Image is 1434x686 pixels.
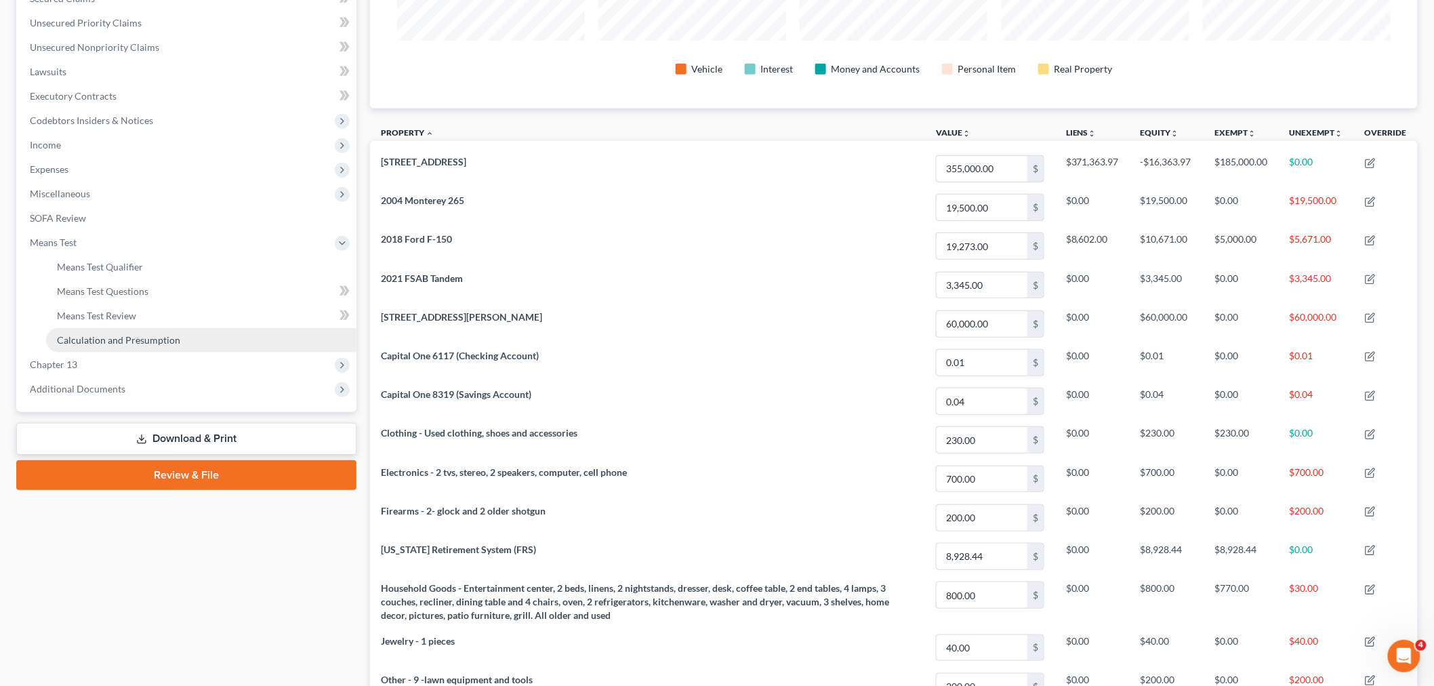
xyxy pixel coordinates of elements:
input: 0.00 [937,388,1027,414]
a: Valueunfold_more [936,127,970,138]
div: $ [1027,505,1044,531]
div: $ [1027,466,1044,492]
td: $0.00 [1055,537,1130,576]
span: Calculation and Presumption [57,334,180,346]
td: $200.00 [1130,498,1204,537]
input: 0.00 [937,635,1027,661]
span: Electronics - 2 tvs, stereo, 2 speakers, computer, cell phone [381,466,627,478]
span: Unsecured Priority Claims [30,17,142,28]
td: $0.00 [1055,343,1130,382]
a: Executory Contracts [19,84,356,108]
td: $3,345.00 [1130,266,1204,304]
input: 0.00 [937,195,1027,220]
input: 0.00 [937,350,1027,376]
div: $ [1027,350,1044,376]
td: $0.00 [1055,382,1130,420]
a: Unsecured Nonpriority Claims [19,35,356,60]
td: $0.00 [1204,460,1279,498]
div: Interest [761,62,794,76]
a: Calculation and Presumption [46,328,356,352]
div: $ [1027,273,1044,298]
span: Capital One 8319 (Savings Account) [381,388,531,400]
div: $ [1027,582,1044,608]
div: Real Property [1054,62,1113,76]
a: Means Test Review [46,304,356,328]
a: Exemptunfold_more [1215,127,1256,138]
td: -$16,363.97 [1130,149,1204,188]
td: $0.00 [1204,498,1279,537]
input: 0.00 [937,466,1027,492]
td: $60,000.00 [1279,304,1354,343]
td: $0.00 [1204,382,1279,420]
a: Equityunfold_more [1141,127,1179,138]
span: Jewelry - 1 pieces [381,635,455,647]
td: $8,928.44 [1204,537,1279,576]
td: $0.00 [1055,460,1130,498]
td: $30.00 [1279,576,1354,628]
td: $40.00 [1279,628,1354,667]
td: $60,000.00 [1130,304,1204,343]
div: $ [1027,635,1044,661]
td: $40.00 [1130,628,1204,667]
span: Clothing - Used clothing, shoes and accessories [381,427,577,439]
td: $800.00 [1130,576,1204,628]
span: Means Test Review [57,310,136,321]
td: $8,602.00 [1055,227,1130,266]
td: $0.01 [1279,343,1354,382]
td: $371,363.97 [1055,149,1130,188]
td: $0.04 [1279,382,1354,420]
input: 0.00 [937,544,1027,569]
td: $185,000.00 [1204,149,1279,188]
td: $0.00 [1279,149,1354,188]
span: [STREET_ADDRESS][PERSON_NAME] [381,311,542,323]
span: Means Test Qualifier [57,261,143,273]
td: $0.00 [1204,628,1279,667]
td: $0.00 [1204,266,1279,304]
span: Means Test Questions [57,285,148,297]
td: $700.00 [1279,460,1354,498]
div: Money and Accounts [832,62,920,76]
i: unfold_more [1335,129,1343,138]
td: $0.00 [1055,304,1130,343]
td: $10,671.00 [1130,227,1204,266]
div: $ [1027,233,1044,259]
span: 2021 FSAB Tandem [381,273,463,284]
div: $ [1027,388,1044,414]
td: $0.00 [1204,343,1279,382]
td: $5,000.00 [1204,227,1279,266]
span: [US_STATE] Retirement System (FRS) [381,544,536,555]
td: $0.04 [1130,382,1204,420]
td: $230.00 [1130,421,1204,460]
a: Lawsuits [19,60,356,84]
a: Means Test Qualifier [46,255,356,279]
span: Miscellaneous [30,188,90,199]
span: SOFA Review [30,212,86,224]
a: Means Test Questions [46,279,356,304]
i: expand_less [426,129,434,138]
td: $0.00 [1279,537,1354,576]
td: $3,345.00 [1279,266,1354,304]
span: Expenses [30,163,68,175]
div: $ [1027,156,1044,182]
td: $19,500.00 [1279,188,1354,227]
td: $0.00 [1279,421,1354,460]
a: Review & File [16,460,356,490]
span: Codebtors Insiders & Notices [30,115,153,126]
td: $770.00 [1204,576,1279,628]
input: 0.00 [937,156,1027,182]
a: SOFA Review [19,206,356,230]
td: $0.00 [1055,188,1130,227]
td: $0.00 [1204,188,1279,227]
a: Download & Print [16,423,356,455]
span: 2018 Ford F-150 [381,233,452,245]
td: $8,928.44 [1130,537,1204,576]
a: Unsecured Priority Claims [19,11,356,35]
td: $0.00 [1055,421,1130,460]
a: Unexemptunfold_more [1290,127,1343,138]
span: Firearms - 2- glock and 2 older shotgun [381,505,546,517]
td: $0.01 [1130,343,1204,382]
span: [STREET_ADDRESS] [381,156,466,167]
th: Override [1354,119,1418,150]
td: $0.00 [1204,304,1279,343]
input: 0.00 [937,311,1027,337]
